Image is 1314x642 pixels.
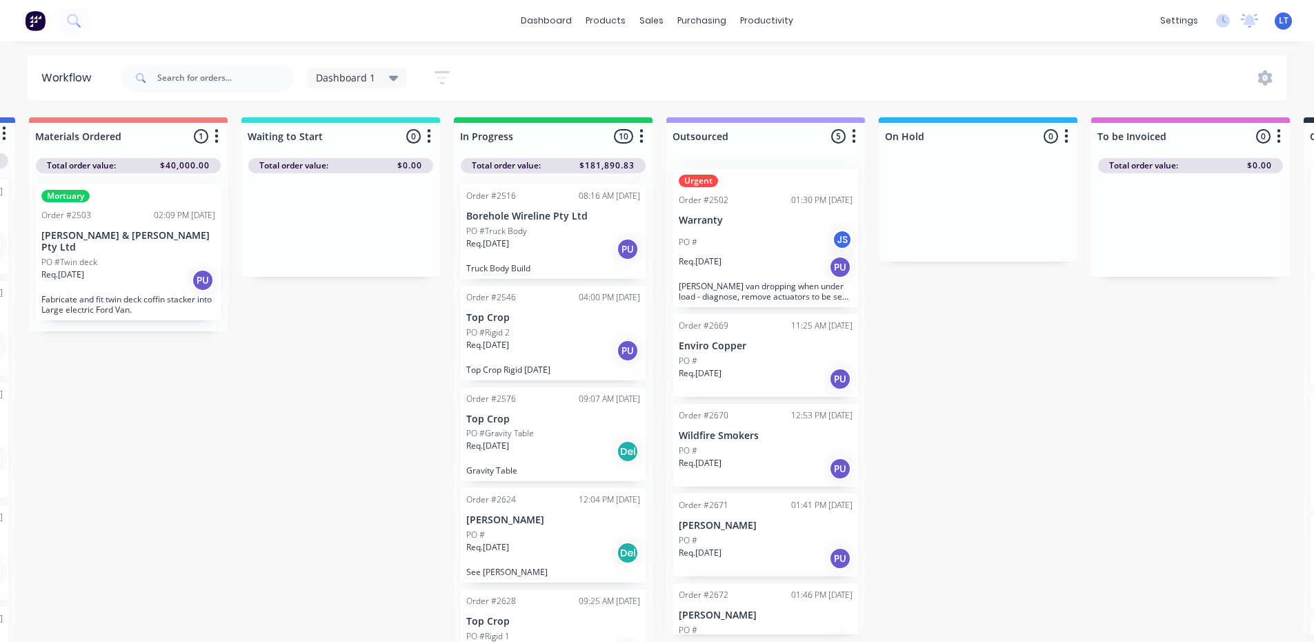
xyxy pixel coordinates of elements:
div: 01:30 PM [DATE] [791,194,853,206]
p: PO #Gravity Table [466,427,534,440]
span: Total order value: [47,159,116,172]
div: products [579,10,633,31]
p: Req. [DATE] [679,255,721,268]
p: PO #Twin deck [41,256,97,269]
div: Del [617,440,639,463]
div: MortuaryOrder #250302:09 PM [DATE][PERSON_NAME] & [PERSON_NAME] Pty LtdPO #Twin deckReq.[DATE]PUF... [36,184,221,320]
p: Enviro Copper [679,340,853,352]
p: PO # [679,624,697,636]
p: Top Crop [466,312,640,324]
span: Total order value: [472,159,541,172]
p: PO # [466,529,485,541]
p: PO # [679,355,697,367]
div: Order #266911:25 AM [DATE]Enviro CopperPO #Req.[DATE]PU [673,314,858,397]
div: Order #2624 [466,494,516,506]
p: [PERSON_NAME] & [PERSON_NAME] Pty Ltd [41,230,215,253]
div: Urgent [679,175,718,187]
div: Order #267101:41 PM [DATE][PERSON_NAME]PO #Req.[DATE]PU [673,494,858,576]
div: PU [617,340,639,362]
div: Order #2669 [679,320,728,332]
p: [PERSON_NAME] [466,514,640,526]
div: Order #251608:16 AM [DATE]Borehole Wireline Pty LtdPO #Truck BodyReq.[DATE]PUTruck Body Build [461,184,646,279]
span: LT [1279,14,1288,27]
p: [PERSON_NAME] [679,610,853,621]
p: [PERSON_NAME] van dropping when under load - diagnose, remove actuators to be sent away for repai... [679,281,853,302]
p: Req. [DATE] [466,541,509,554]
div: Order #254604:00 PM [DATE]Top CropPO #Rigid 2Req.[DATE]PUTop Crop Rigid [DATE] [461,286,646,380]
div: PU [617,238,639,260]
div: Order #267012:53 PM [DATE]Wildfire SmokersPO #Req.[DATE]PU [673,404,858,487]
div: sales [633,10,670,31]
p: Borehole Wireline Pty Ltd [466,211,640,222]
div: 02:09 PM [DATE] [154,209,215,222]
p: PO #Rigid 2 [466,327,510,339]
p: Req. [DATE] [679,457,721,469]
span: $0.00 [397,159,422,172]
div: Mortuary [41,190,90,202]
a: dashboard [514,10,579,31]
div: PU [829,547,851,570]
p: Req. [DATE] [466,339,509,351]
p: Req. [DATE] [679,547,721,559]
p: PO # [679,445,697,457]
div: 08:16 AM [DATE] [579,190,640,202]
p: PO # [679,534,697,547]
div: Order #2671 [679,499,728,512]
div: Order #2516 [466,190,516,202]
div: Order #257609:07 AM [DATE]Top CropPO #Gravity TableReq.[DATE]DelGravity Table [461,387,646,482]
div: 01:41 PM [DATE] [791,499,853,512]
p: Req. [DATE] [466,440,509,452]
p: See [PERSON_NAME] [466,567,640,577]
p: Warranty [679,215,853,226]
div: Order #2576 [466,393,516,405]
div: PU [192,269,214,291]
div: 09:25 AM [DATE] [579,595,640,607]
p: Req. [DATE] [679,367,721,380]
p: Truck Body Build [466,263,640,273]
div: Workflow [41,70,98,86]
div: Order #2670 [679,409,728,422]
p: Wildfire Smokers [679,430,853,442]
div: 01:46 PM [DATE] [791,589,853,601]
div: Order #2628 [466,595,516,607]
div: Del [617,542,639,564]
div: Order #2502 [679,194,728,206]
span: $40,000.00 [160,159,210,172]
div: 09:07 AM [DATE] [579,393,640,405]
div: PU [829,458,851,480]
input: Search for orders... [157,64,294,92]
span: $0.00 [1247,159,1272,172]
span: Dashboard 1 [316,70,375,85]
img: Factory [25,10,46,31]
p: PO #Truck Body [466,225,527,237]
p: Req. [DATE] [466,237,509,250]
p: Gravity Table [466,465,640,476]
span: Total order value: [1109,159,1178,172]
div: UrgentOrder #250201:30 PM [DATE]WarrantyPO #JSReq.[DATE]PU[PERSON_NAME] van dropping when under l... [673,169,858,307]
p: Top Crop [466,616,640,628]
div: PU [829,256,851,278]
div: Order #2546 [466,291,516,304]
div: Order #2672 [679,589,728,601]
div: purchasing [670,10,733,31]
p: Top Crop Rigid [DATE] [466,364,640,375]
p: Top Crop [466,414,640,425]
div: productivity [733,10,800,31]
span: Total order value: [259,159,328,172]
div: Order #2503 [41,209,91,222]
p: PO # [679,236,697,249]
p: [PERSON_NAME] [679,520,853,532]
span: $181,890.83 [579,159,635,172]
div: 12:53 PM [DATE] [791,409,853,422]
p: Fabricate and fit twin deck coffin stacker into Large electric Ford Van. [41,294,215,315]
div: 04:00 PM [DATE] [579,291,640,304]
div: 11:25 AM [DATE] [791,320,853,332]
div: Order #262412:04 PM [DATE][PERSON_NAME]PO #Req.[DATE]DelSee [PERSON_NAME] [461,488,646,583]
p: Req. [DATE] [41,269,84,281]
div: settings [1153,10,1205,31]
div: PU [829,368,851,390]
div: 12:04 PM [DATE] [579,494,640,506]
div: JS [832,229,853,250]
